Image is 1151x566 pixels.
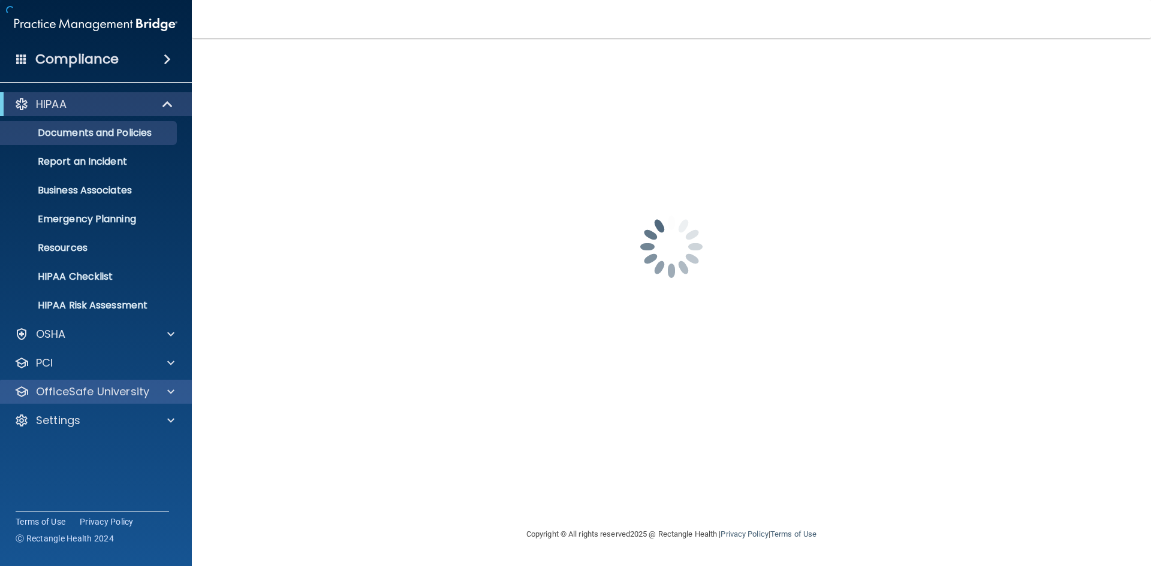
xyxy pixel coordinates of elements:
span: Ⓒ Rectangle Health 2024 [16,532,114,544]
a: PCI [14,356,174,370]
img: PMB logo [14,13,177,37]
p: OfficeSafe University [36,385,149,399]
a: OfficeSafe University [14,385,174,399]
a: Privacy Policy [721,529,768,538]
p: Emergency Planning [8,213,171,225]
p: Resources [8,242,171,254]
p: Documents and Policies [8,127,171,139]
a: Terms of Use [770,529,816,538]
a: Settings [14,413,174,428]
a: Privacy Policy [80,516,134,528]
a: OSHA [14,327,174,341]
p: HIPAA Checklist [8,271,171,283]
div: Copyright © All rights reserved 2025 @ Rectangle Health | | [453,515,890,553]
p: Report an Incident [8,156,171,168]
p: OSHA [36,327,66,341]
p: Settings [36,413,80,428]
p: Business Associates [8,184,171,196]
h4: Compliance [35,51,119,68]
a: Terms of Use [16,516,65,528]
p: PCI [36,356,53,370]
img: spinner.e123f6fc.gif [611,187,731,307]
p: HIPAA [36,97,67,111]
p: HIPAA Risk Assessment [8,299,171,311]
a: HIPAA [14,97,174,111]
